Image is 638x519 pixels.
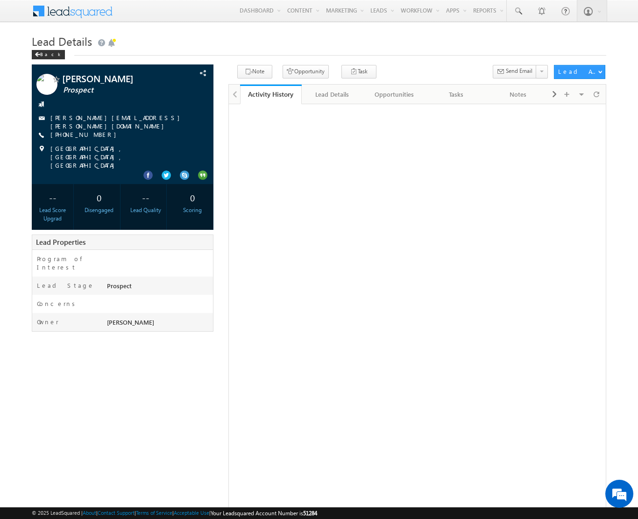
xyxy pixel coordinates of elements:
span: [PERSON_NAME] [107,318,154,326]
span: Lead Details [32,34,92,49]
span: Prospect [63,85,175,95]
a: Activity History [240,85,302,104]
span: Lead Properties [36,237,85,247]
span: [GEOGRAPHIC_DATA], [GEOGRAPHIC_DATA], [GEOGRAPHIC_DATA] [50,144,197,170]
div: Notes [495,89,540,100]
a: Back [32,50,70,57]
label: Program of Interest [37,255,98,271]
div: Lead Score Upgrad [34,206,71,223]
span: [PHONE_NUMBER] [50,130,121,140]
div: 0 [81,189,118,206]
a: Lead Details [302,85,363,104]
div: 0 [174,189,211,206]
span: 51284 [303,510,317,517]
button: Send Email [493,65,537,78]
button: Lead Actions [554,65,605,79]
a: Opportunities [364,85,425,104]
span: [PERSON_NAME] [62,74,174,83]
a: [PERSON_NAME][EMAIL_ADDRESS][PERSON_NAME][DOMAIN_NAME] [50,114,184,130]
button: Note [237,65,272,78]
div: Prospect [105,281,213,294]
a: Contact Support [98,510,135,516]
label: Concerns [37,299,78,308]
a: Terms of Service [136,510,172,516]
span: Your Leadsquared Account Number is [211,510,317,517]
div: Lead Quality [128,206,164,214]
span: © 2025 LeadSquared | | | | | [32,509,317,518]
div: Back [32,50,65,59]
button: Opportunity [283,65,329,78]
div: Scoring [174,206,211,214]
div: Lead Details [309,89,355,100]
div: -- [34,189,71,206]
div: Lead Actions [558,67,598,76]
button: Task [341,65,376,78]
a: Notes [487,85,549,104]
label: Owner [37,318,59,326]
div: Disengaged [81,206,118,214]
div: Activity History [247,90,295,99]
div: Tasks [433,89,479,100]
a: Acceptable Use [174,510,209,516]
a: About [83,510,96,516]
a: Tasks [425,85,487,104]
img: Profile photo [36,74,57,98]
div: Opportunities [371,89,417,100]
span: Send Email [506,67,532,75]
label: Lead Stage [37,281,94,290]
div: -- [128,189,164,206]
